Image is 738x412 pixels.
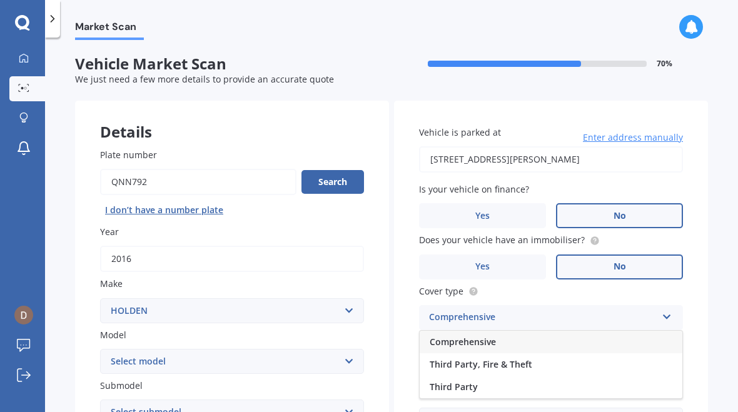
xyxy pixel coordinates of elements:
button: I don’t have a number plate [100,200,228,220]
span: Is your vehicle on finance? [419,183,529,195]
span: Submodel [100,379,143,391]
span: Vehicle is parked at [419,126,501,138]
span: Yes [475,211,490,221]
div: Comprehensive [429,310,657,325]
input: YYYY [100,246,364,272]
span: Model [100,329,126,341]
input: Enter plate number [100,169,296,195]
button: Search [301,170,364,194]
input: Enter address [419,146,683,173]
span: No [614,211,626,221]
span: Does your vehicle have an immobiliser? [419,234,585,246]
span: No [614,261,626,272]
span: Cover type [419,285,463,297]
span: We just need a few more details to provide an accurate quote [75,73,334,85]
span: Vehicle Market Scan [75,55,392,73]
span: Third Party, Fire & Theft [430,358,532,370]
div: Details [75,101,389,138]
span: Third Party [430,381,478,393]
span: Make [100,278,123,290]
span: Plate number [100,149,157,161]
span: Comprehensive [430,336,496,348]
span: Yes [475,261,490,272]
span: 70 % [657,59,672,68]
span: Year [100,226,119,238]
span: Market Scan [75,21,144,38]
span: Enter address manually [583,131,683,144]
img: ACg8ocJ_txYhfs5XMCRsmPrASSlG50Hjv7EelUTz4ljm7eoW2G6xKg=s96-c [14,306,33,324]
